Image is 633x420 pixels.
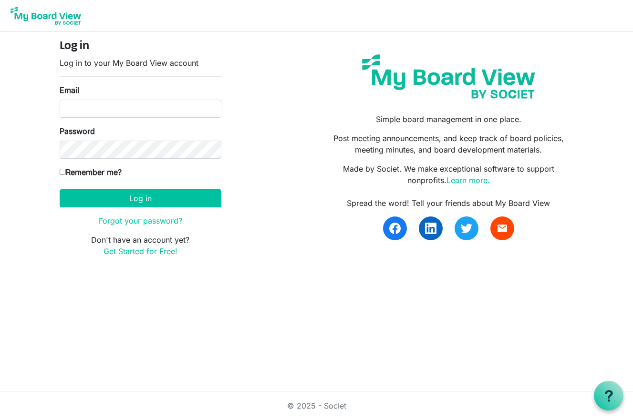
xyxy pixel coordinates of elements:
[323,113,573,125] p: Simple board management in one place.
[60,57,221,69] p: Log in to your My Board View account
[60,189,221,207] button: Log in
[60,166,122,178] label: Remember me?
[99,216,182,225] a: Forgot your password?
[497,223,508,234] span: email
[8,4,84,28] img: My Board View Logo
[287,401,346,410] a: © 2025 - Societ
[60,84,79,96] label: Email
[389,223,401,234] img: facebook.svg
[461,223,472,234] img: twitter.svg
[323,197,573,209] div: Spread the word! Tell your friends about My Board View
[104,246,177,256] a: Get Started for Free!
[60,40,221,53] h4: Log in
[323,163,573,186] p: Made by Societ. We make exceptional software to support nonprofits.
[323,133,573,155] p: Post meeting announcements, and keep track of board policies, meeting minutes, and board developm...
[355,47,542,106] img: my-board-view-societ.svg
[425,223,436,234] img: linkedin.svg
[490,216,514,240] a: email
[60,125,95,137] label: Password
[60,169,66,175] input: Remember me?
[446,175,490,185] a: Learn more.
[60,234,221,257] p: Don't have an account yet?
